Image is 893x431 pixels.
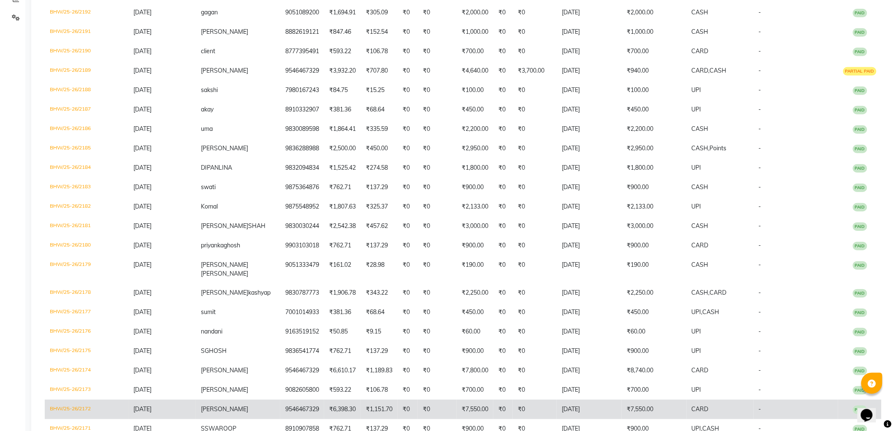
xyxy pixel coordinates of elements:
span: CASH [692,8,709,16]
td: ₹1,800.00 [622,158,687,178]
td: 9830787773 [280,283,324,303]
td: ₹0 [398,139,418,158]
span: - [759,308,761,316]
td: [DATE] [557,119,622,139]
span: priyanka [201,241,224,249]
td: ₹450.00 [622,303,687,322]
td: ₹0 [493,283,513,303]
span: - [759,164,761,171]
td: ₹0 [398,303,418,322]
td: ₹0 [398,255,418,283]
span: - [759,86,761,94]
span: Points [710,144,727,152]
td: ₹2,500.00 [324,139,361,158]
td: ₹0 [493,217,513,236]
td: ₹593.22 [324,42,361,61]
td: ₹0 [513,236,557,255]
td: ₹0 [493,158,513,178]
span: PARTIAL PAID [843,67,877,76]
td: ₹0 [513,3,557,22]
span: CASH [703,308,720,316]
span: - [759,8,761,16]
span: [DATE] [133,125,152,133]
td: [DATE] [557,217,622,236]
td: ₹0 [398,217,418,236]
td: ₹450.00 [457,303,493,322]
span: SHAH [248,222,265,230]
td: ₹0 [418,236,457,255]
span: [DATE] [133,67,152,74]
td: ₹0 [513,139,557,158]
span: GHOSH [205,347,227,355]
td: ₹0 [398,342,418,361]
td: ₹0 [418,3,457,22]
span: PAID [853,203,867,211]
span: PAID [853,28,867,37]
td: 7980167243 [280,81,324,100]
td: ₹0 [493,322,513,342]
span: PAID [853,145,867,153]
td: ₹0 [418,322,457,342]
span: PAID [853,222,867,231]
span: - [759,261,761,268]
span: - [759,28,761,35]
span: UPI [692,86,701,94]
td: [DATE] [557,322,622,342]
td: ₹0 [398,100,418,119]
td: ₹84.75 [324,81,361,100]
td: ₹0 [398,81,418,100]
span: - [759,222,761,230]
span: UPI [692,328,701,335]
td: ₹0 [493,303,513,322]
td: [DATE] [557,303,622,322]
td: BHW/25-26/2185 [45,139,128,158]
span: CASH [692,183,709,191]
td: BHW/25-26/2181 [45,217,128,236]
td: ₹4,640.00 [457,61,493,81]
td: ₹1,800.00 [457,158,493,178]
td: ₹2,000.00 [457,3,493,22]
td: ₹0 [418,139,457,158]
td: [DATE] [557,139,622,158]
span: [DATE] [133,28,152,35]
td: ₹0 [418,100,457,119]
td: ₹0 [493,22,513,42]
td: ₹2,950.00 [622,139,687,158]
td: ₹450.00 [361,139,398,158]
td: BHW/25-26/2177 [45,303,128,322]
td: ₹0 [513,119,557,139]
td: BHW/25-26/2191 [45,22,128,42]
span: PAID [853,87,867,95]
span: - [759,47,761,55]
td: ₹762.71 [324,342,361,361]
td: ₹900.00 [622,178,687,197]
td: [DATE] [557,283,622,303]
span: [DATE] [133,183,152,191]
td: BHW/25-26/2184 [45,158,128,178]
td: ₹0 [513,217,557,236]
span: PAID [853,289,867,298]
td: ₹0 [418,158,457,178]
td: 9546467329 [280,361,324,380]
td: ₹335.59 [361,119,398,139]
span: CASH [692,125,709,133]
td: [DATE] [557,22,622,42]
span: CASH [692,28,709,35]
td: ₹0 [493,342,513,361]
td: ₹0 [418,303,457,322]
td: ₹0 [418,61,457,81]
td: ₹2,200.00 [457,119,493,139]
td: ₹0 [418,42,457,61]
td: ₹0 [418,217,457,236]
span: [DATE] [133,328,152,335]
td: [DATE] [557,42,622,61]
span: CASH [692,222,709,230]
td: ₹100.00 [622,81,687,100]
td: ₹1,000.00 [457,22,493,42]
td: ₹15.25 [361,81,398,100]
span: [DATE] [133,241,152,249]
span: PAID [853,106,867,114]
td: 8882619121 [280,22,324,42]
td: BHW/25-26/2176 [45,322,128,342]
td: ₹0 [398,236,418,255]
